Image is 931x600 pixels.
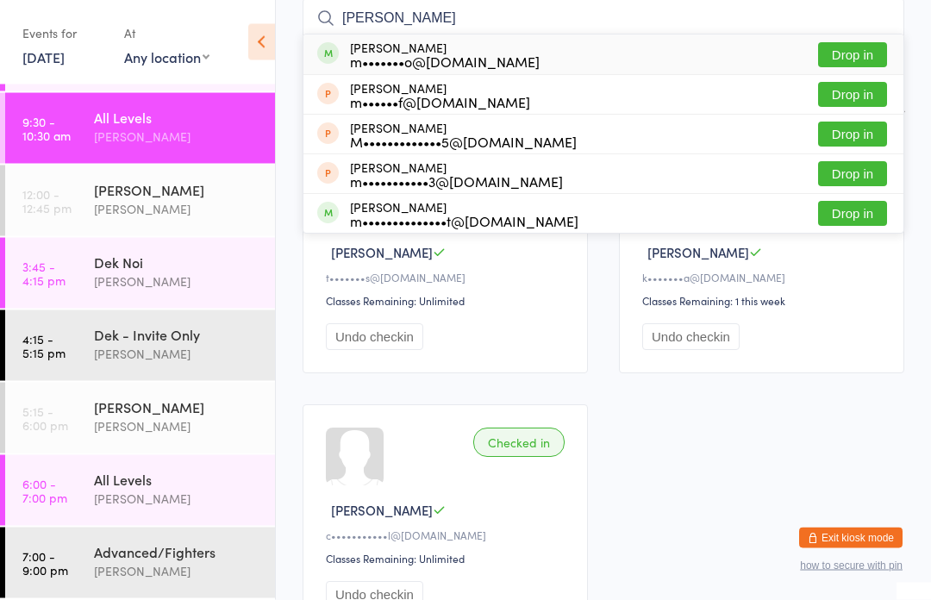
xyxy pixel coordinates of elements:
[94,489,260,509] div: [PERSON_NAME]
[818,83,887,108] button: Drop in
[94,344,260,364] div: [PERSON_NAME]
[5,238,275,309] a: 3:45 -4:15 pmDek Noi[PERSON_NAME]
[94,272,260,291] div: [PERSON_NAME]
[350,201,578,228] div: [PERSON_NAME]
[124,19,209,47] div: At
[124,47,209,66] div: Any location
[331,244,433,262] span: [PERSON_NAME]
[22,259,66,287] time: 3:45 - 4:15 pm
[647,244,749,262] span: [PERSON_NAME]
[94,180,260,199] div: [PERSON_NAME]
[5,383,275,453] a: 5:15 -6:00 pm[PERSON_NAME][PERSON_NAME]
[326,271,570,285] div: t•••••••s@[DOMAIN_NAME]
[326,552,570,566] div: Classes Remaining: Unlimited
[642,271,886,285] div: k•••••••a@[DOMAIN_NAME]
[642,324,740,351] button: Undo checkin
[350,175,563,189] div: m•••••••••••3@[DOMAIN_NAME]
[94,470,260,489] div: All Levels
[94,127,260,147] div: [PERSON_NAME]
[331,502,433,520] span: [PERSON_NAME]
[350,122,577,149] div: [PERSON_NAME]
[22,47,65,66] a: [DATE]
[326,294,570,309] div: Classes Remaining: Unlimited
[94,253,260,272] div: Dek Noi
[350,55,540,69] div: m•••••••o@[DOMAIN_NAME]
[350,215,578,228] div: m••••••••••••••t@[DOMAIN_NAME]
[818,43,887,68] button: Drop in
[22,115,71,142] time: 9:30 - 10:30 am
[473,428,565,458] div: Checked in
[350,135,577,149] div: M•••••••••••••5@[DOMAIN_NAME]
[642,294,886,309] div: Classes Remaining: 1 this week
[22,19,107,47] div: Events for
[94,325,260,344] div: Dek - Invite Only
[350,82,530,109] div: [PERSON_NAME]
[94,397,260,416] div: [PERSON_NAME]
[5,310,275,381] a: 4:15 -5:15 pmDek - Invite Only[PERSON_NAME]
[94,108,260,127] div: All Levels
[5,93,275,164] a: 9:30 -10:30 amAll Levels[PERSON_NAME]
[800,559,903,572] button: how to secure with pin
[22,549,68,577] time: 7:00 - 9:00 pm
[350,161,563,189] div: [PERSON_NAME]
[5,528,275,598] a: 7:00 -9:00 pmAdvanced/Fighters[PERSON_NAME]
[818,122,887,147] button: Drop in
[799,528,903,548] button: Exit kiosk mode
[22,477,67,504] time: 6:00 - 7:00 pm
[5,455,275,526] a: 6:00 -7:00 pmAll Levels[PERSON_NAME]
[326,324,423,351] button: Undo checkin
[94,561,260,581] div: [PERSON_NAME]
[350,96,530,109] div: m••••••f@[DOMAIN_NAME]
[94,199,260,219] div: [PERSON_NAME]
[22,187,72,215] time: 12:00 - 12:45 pm
[326,528,570,543] div: c•••••••••••l@[DOMAIN_NAME]
[350,41,540,69] div: [PERSON_NAME]
[94,542,260,561] div: Advanced/Fighters
[5,166,275,236] a: 12:00 -12:45 pm[PERSON_NAME][PERSON_NAME]
[818,202,887,227] button: Drop in
[94,416,260,436] div: [PERSON_NAME]
[22,332,66,359] time: 4:15 - 5:15 pm
[818,162,887,187] button: Drop in
[22,404,68,432] time: 5:15 - 6:00 pm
